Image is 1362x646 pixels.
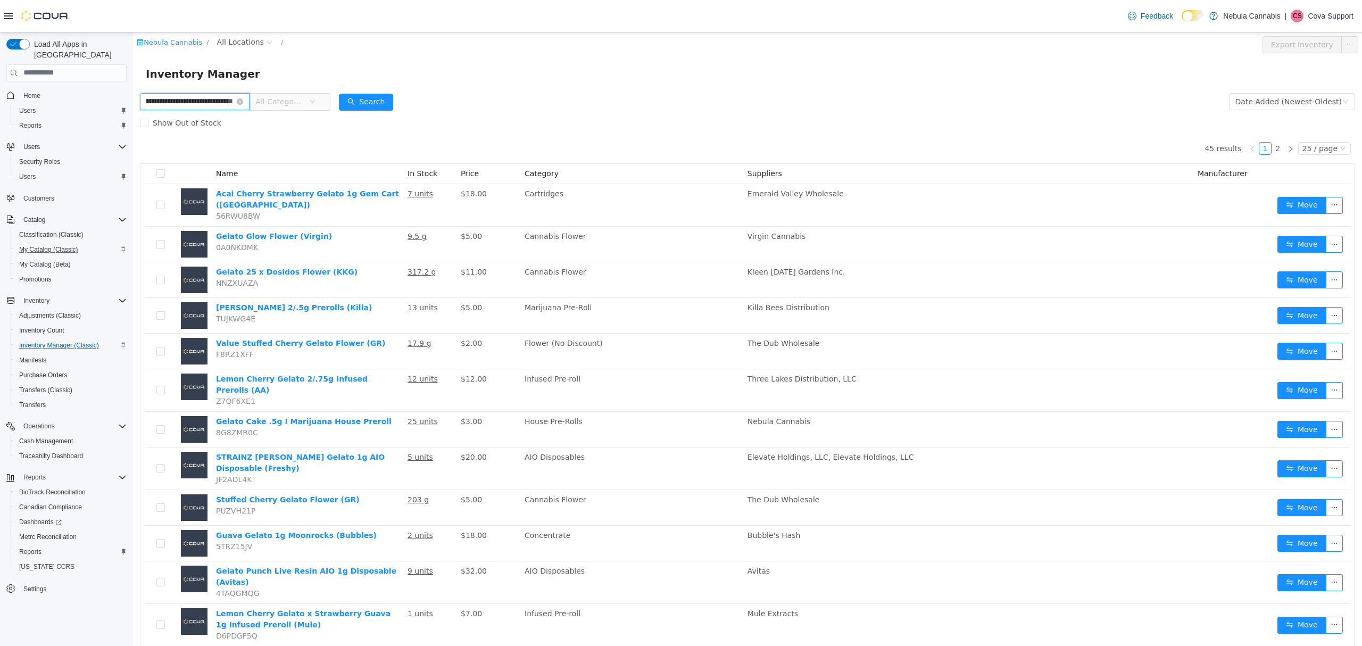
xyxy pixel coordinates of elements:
[614,157,711,165] span: Emerald Valley Wholesale
[15,369,72,382] a: Purchase Orders
[2,419,131,434] button: Operations
[15,104,40,117] a: Users
[19,140,44,153] button: Users
[15,309,127,322] span: Adjustments (Classic)
[21,11,69,21] img: Cova
[2,212,131,227] button: Catalog
[83,365,122,373] span: Z7QF6XE1
[15,104,127,117] span: Users
[83,499,244,507] a: Guava Gelato 1g Moonrocks (Bubbles)
[48,419,74,446] img: STRAINZ Berry Gelato 1g AIO Disposable (Freshy) placeholder
[1139,110,1151,122] a: 2
[19,452,83,460] span: Traceabilty Dashboard
[15,501,127,514] span: Canadian Compliance
[275,137,304,145] span: In Stock
[19,356,46,365] span: Manifests
[19,503,82,511] span: Canadian Compliance
[15,258,75,271] a: My Catalog (Beta)
[83,474,122,483] span: PUZVH21P
[48,576,74,602] img: Lemon Cherry Gelato x Strawberry Guava 1g Infused Preroll (Mule) placeholder
[19,401,46,409] span: Transfers
[11,500,131,515] button: Canadian Compliance
[1209,66,1216,73] i: icon: down
[19,583,51,595] a: Settings
[83,235,225,244] a: Gelato 25 x Dosidos Flower (KKG)
[15,339,127,352] span: Inventory Manager (Classic)
[11,544,131,559] button: Reports
[328,200,349,208] span: $5.00
[15,450,87,462] a: Traceabilty Dashboard
[328,307,349,315] span: $2.00
[23,473,46,482] span: Reports
[11,227,131,242] button: Classification (Classic)
[1144,239,1193,256] button: icon: swapMove
[15,486,90,499] a: BioTrack Reconciliation
[15,516,66,528] a: Dashboards
[15,243,127,256] span: My Catalog (Classic)
[19,172,36,181] span: Users
[11,485,131,500] button: BioTrack Reconciliation
[1065,137,1115,145] span: Manufacturer
[387,458,610,493] td: Cannabis Flower
[48,498,74,524] img: Guava Gelato 1g Moonrocks (Bubbles) placeholder
[15,339,103,352] a: Inventory Manager (Classic)
[1144,467,1193,484] button: icon: swapMove
[19,140,127,153] span: Users
[2,88,131,103] button: Home
[83,211,125,219] span: 0A0NKDMK
[19,230,84,239] span: Classification (Classic)
[15,531,127,543] span: Metrc Reconciliation
[275,577,300,585] u: 1 units
[1102,61,1209,77] div: Date Added (Newest-Oldest)
[83,385,259,393] a: Gelato Cake .5g I Marijuana House Preroll
[1193,584,1210,601] button: icon: ellipsis
[2,191,131,206] button: Customers
[23,216,45,224] span: Catalog
[19,582,127,595] span: Settings
[15,309,85,322] a: Adjustments (Classic)
[148,6,150,14] span: /
[275,271,305,279] u: 13 units
[83,282,122,291] span: TUJKWG4E
[328,342,354,351] span: $12.00
[83,396,125,404] span: 8G8ZMR0C
[1072,110,1108,122] li: 45 results
[83,557,127,565] span: 4TAQGMQG
[11,169,131,184] button: Users
[15,545,127,558] span: Reports
[104,66,110,72] i: icon: close-circle
[614,499,668,507] span: Bubble's Hash
[1113,110,1126,122] li: Previous Page
[83,463,227,471] a: Stuffed Cherry Gelato Flower (GR)
[328,157,354,165] span: $18.00
[4,6,69,14] a: icon: shopNebula Cannabis
[387,194,610,230] td: Cannabis Flower
[1144,164,1193,181] button: icon: swapMove
[15,119,127,132] span: Reports
[15,501,86,514] a: Canadian Compliance
[614,235,712,244] span: Kleen [DATE] Gardens Inc.
[1285,10,1287,22] p: |
[19,260,71,269] span: My Catalog (Beta)
[83,599,124,608] span: D6PDGF5Q
[275,463,296,471] u: 203 g
[23,422,55,430] span: Operations
[1193,275,1210,292] button: icon: ellipsis
[11,559,131,574] button: [US_STATE] CCRS
[392,137,426,145] span: Category
[1144,350,1193,367] button: icon: swapMove
[11,257,131,272] button: My Catalog (Beta)
[15,273,56,286] a: Promotions
[15,354,127,367] span: Manifests
[328,577,349,585] span: $7.00
[19,437,73,445] span: Cash Management
[1116,113,1123,120] i: icon: left
[1193,467,1210,484] button: icon: ellipsis
[19,245,78,254] span: My Catalog (Classic)
[48,462,74,488] img: Stuffed Cherry Gelato Flower (GR) placeholder
[15,369,127,382] span: Purchase Orders
[328,235,354,244] span: $11.00
[275,385,305,393] u: 25 units
[1193,239,1210,256] button: icon: ellipsis
[1193,310,1210,327] button: icon: ellipsis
